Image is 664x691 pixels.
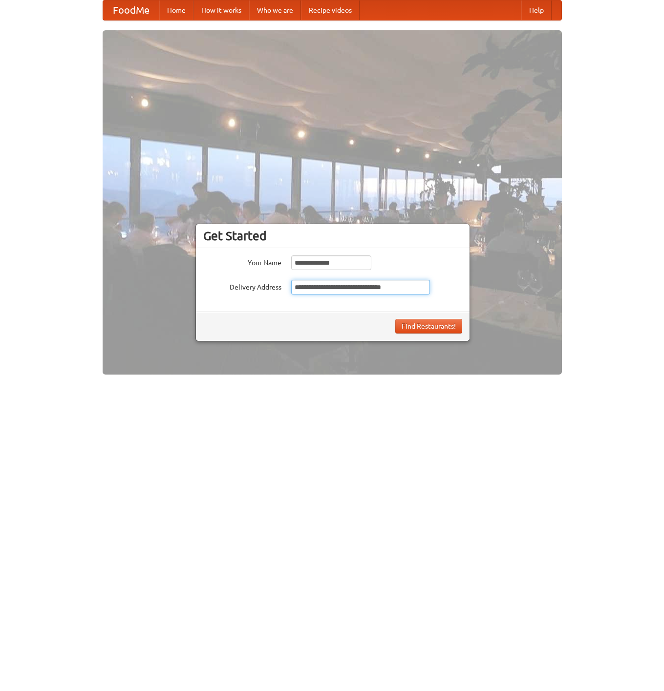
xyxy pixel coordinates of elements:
a: Help [521,0,552,20]
a: How it works [193,0,249,20]
a: Home [159,0,193,20]
h3: Get Started [203,229,462,243]
button: Find Restaurants! [395,319,462,334]
label: Delivery Address [203,280,281,292]
a: Recipe videos [301,0,360,20]
label: Your Name [203,255,281,268]
a: Who we are [249,0,301,20]
a: FoodMe [103,0,159,20]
